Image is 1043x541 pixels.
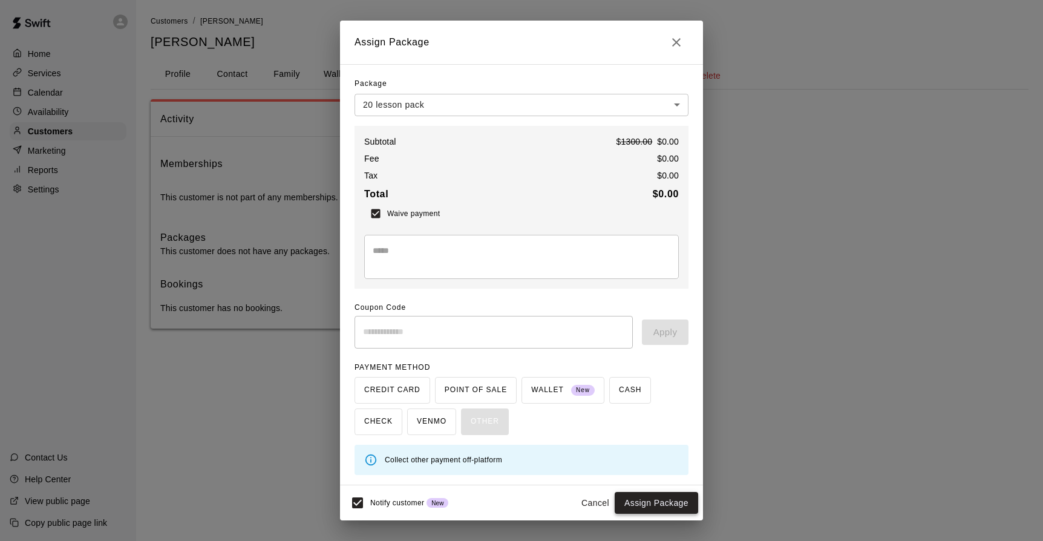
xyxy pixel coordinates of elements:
button: Cancel [576,492,615,514]
span: New [427,500,448,507]
button: Assign Package [615,492,698,514]
h2: Assign Package [340,21,703,64]
p: $ 0.00 [657,169,679,182]
span: Waive payment [387,209,440,218]
p: $ 0.00 [657,152,679,165]
div: 20 lesson pack [355,94,688,116]
b: Total [364,189,388,199]
span: Package [355,74,387,94]
b: $ 0.00 [653,189,679,199]
p: Subtotal [364,136,396,148]
p: Fee [364,152,379,165]
p: $ [616,136,679,148]
span: PAYMENT METHOD [355,363,430,372]
span: 1300.00 [621,137,653,146]
button: Close [664,30,688,54]
span: Notify customer [370,499,424,507]
span: Collect other payment off-platform [385,456,502,464]
p: Tax [364,169,378,182]
span: Coupon Code [355,298,688,318]
span: $0.00 [657,137,679,146]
